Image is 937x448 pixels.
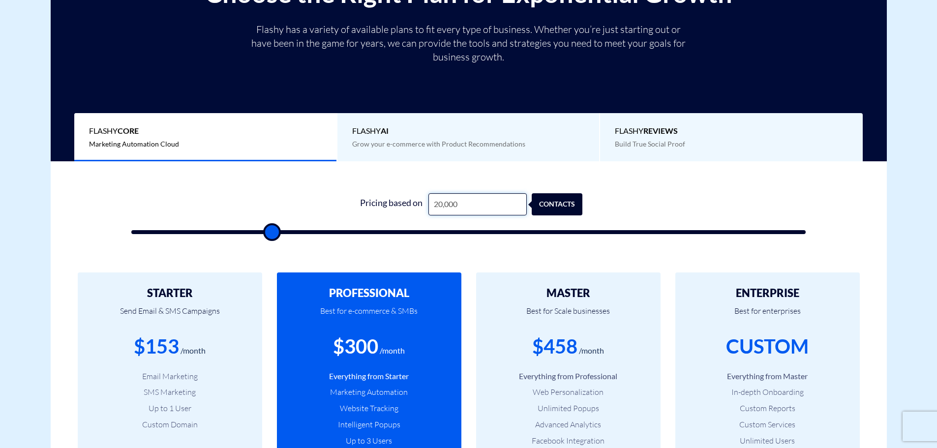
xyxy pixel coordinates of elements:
b: REVIEWS [643,126,678,135]
li: Custom Reports [690,403,845,414]
h2: STARTER [92,287,247,299]
li: Everything from Professional [491,371,646,382]
li: SMS Marketing [92,387,247,398]
h2: MASTER [491,287,646,299]
li: Up to 1 User [92,403,247,414]
b: Core [118,126,139,135]
span: Marketing Automation Cloud [89,140,179,148]
li: Custom Domain [92,419,247,430]
li: Website Tracking [292,403,447,414]
div: /month [579,345,604,357]
div: $300 [333,332,378,360]
div: Pricing based on [355,193,428,215]
p: Send Email & SMS Campaigns [92,299,247,332]
li: Email Marketing [92,371,247,382]
li: Intelligent Popups [292,419,447,430]
span: Build True Social Proof [615,140,685,148]
p: Flashy has a variety of available plans to fit every type of business. Whether you’re just starti... [247,23,690,64]
li: Custom Services [690,419,845,430]
p: Best for e-commerce & SMBs [292,299,447,332]
span: Flashy [352,125,585,137]
div: /month [181,345,206,357]
div: contacts [539,193,590,215]
li: Facebook Integration [491,435,646,447]
li: Up to 3 Users [292,435,447,447]
div: $153 [134,332,179,360]
li: Advanced Analytics [491,419,646,430]
li: Unlimited Popups [491,403,646,414]
h2: PROFESSIONAL [292,287,447,299]
li: Everything from Master [690,371,845,382]
li: Everything from Starter [292,371,447,382]
span: Flashy [615,125,848,137]
div: CUSTOM [726,332,809,360]
b: AI [381,126,389,135]
p: Best for enterprises [690,299,845,332]
span: Flashy [89,125,322,137]
p: Best for Scale businesses [491,299,646,332]
div: $458 [532,332,577,360]
li: Unlimited Users [690,435,845,447]
li: Web Personalization [491,387,646,398]
div: /month [380,345,405,357]
span: Grow your e-commerce with Product Recommendations [352,140,525,148]
h2: ENTERPRISE [690,287,845,299]
li: Marketing Automation [292,387,447,398]
li: In-depth Onboarding [690,387,845,398]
